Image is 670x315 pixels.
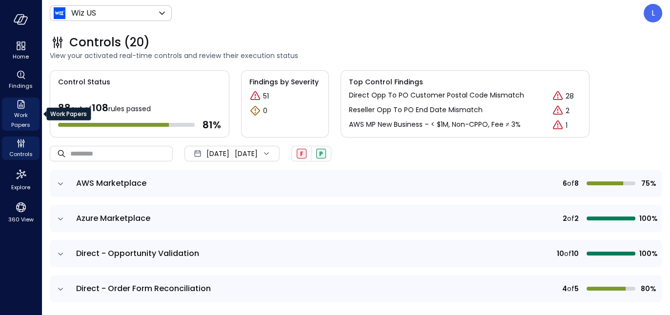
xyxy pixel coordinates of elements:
[566,120,568,131] p: 1
[349,90,524,102] a: Direct Opp To PO Customer Postal Code Mismatch
[11,182,30,192] span: Explore
[564,248,571,259] span: of
[349,119,521,130] p: AWS MP New Business – < $1M, Non-CPPO, Fee ≠ 3%
[567,178,574,189] span: of
[563,213,567,224] span: 2
[2,199,40,225] div: 360 View
[76,248,199,259] span: Direct - Opportunity Validation
[566,91,574,101] p: 28
[639,283,656,294] span: 80%
[76,177,146,189] span: AWS Marketplace
[58,101,71,115] span: 88
[206,148,229,159] span: [DATE]
[563,178,567,189] span: 6
[639,178,656,189] span: 75%
[2,68,40,92] div: Findings
[263,106,267,116] p: 0
[263,91,269,101] p: 51
[567,283,574,294] span: of
[2,98,40,131] div: Work Papers
[349,105,483,117] a: Reseller Opp To PO End Date Mismatch
[562,283,567,294] span: 4
[56,214,65,224] button: expand row
[639,248,656,259] span: 100%
[319,150,323,158] span: P
[6,110,36,130] span: Work Papers
[349,77,581,87] span: Top Control Findings
[50,50,662,61] span: View your activated real-time controls and review their execution status
[56,249,65,259] button: expand row
[9,149,33,159] span: Controls
[574,283,579,294] span: 5
[639,213,656,224] span: 100%
[557,248,564,259] span: 10
[316,149,326,158] div: Passed
[56,179,65,189] button: expand row
[76,213,150,224] span: Azure Marketplace
[46,108,91,120] div: Work Papers
[651,7,655,19] p: L
[249,77,321,87] span: Findings by Severity
[203,118,221,131] span: 81 %
[92,101,108,115] span: 108
[13,52,29,61] span: Home
[2,166,40,193] div: Explore
[574,213,579,224] span: 2
[249,105,261,117] div: Warning
[552,119,564,131] div: Critical
[2,39,40,62] div: Home
[8,215,34,224] span: 360 View
[552,105,564,117] div: Critical
[566,106,569,116] p: 2
[69,35,150,50] span: Controls (20)
[249,90,261,102] div: Critical
[552,90,564,102] div: Critical
[2,137,40,160] div: Controls
[349,90,524,100] p: Direct Opp To PO Customer Postal Code Mismatch
[349,105,483,115] p: Reseller Opp To PO End Date Mismatch
[644,4,662,22] div: Leah Collins
[300,150,304,158] span: F
[297,149,306,158] div: Failed
[108,104,151,114] span: rules passed
[76,283,211,294] span: Direct - Order Form Reconciliation
[571,248,579,259] span: 10
[56,284,65,294] button: expand row
[71,7,96,19] p: Wiz US
[71,104,92,114] span: out of
[50,71,110,87] span: Control Status
[349,119,521,131] a: AWS MP New Business – < $1M, Non-CPPO, Fee ≠ 3%
[9,81,33,91] span: Findings
[54,7,65,19] img: Icon
[567,213,574,224] span: of
[574,178,579,189] span: 8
